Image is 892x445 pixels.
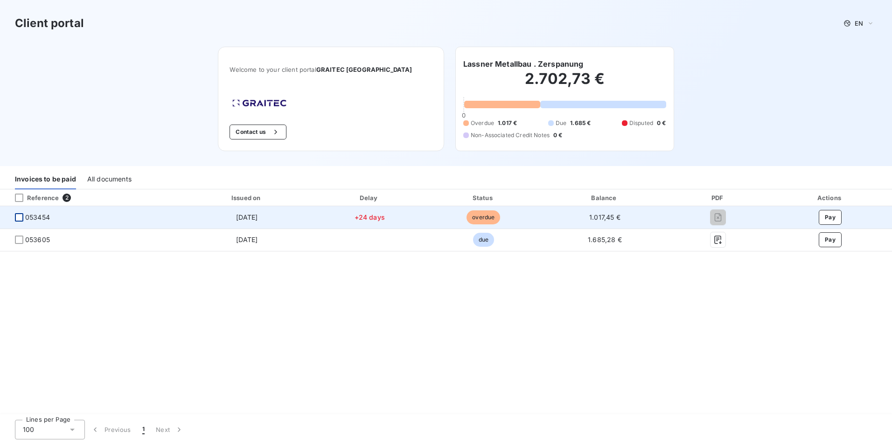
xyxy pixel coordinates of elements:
[236,213,258,221] span: [DATE]
[657,119,666,127] span: 0 €
[230,97,289,110] img: Company logo
[471,131,550,139] span: Non-Associated Credit Notes
[25,213,50,222] span: 053454
[498,119,517,127] span: 1.017 €
[87,170,132,189] div: All documents
[588,236,622,243] span: 1.685,28 €
[556,119,566,127] span: Due
[544,193,666,202] div: Balance
[471,119,494,127] span: Overdue
[589,213,620,221] span: 1.017,45 €
[570,119,591,127] span: 1.685 €
[553,131,562,139] span: 0 €
[15,15,84,32] h3: Client portal
[467,210,500,224] span: overdue
[355,213,385,221] span: +24 days
[462,111,466,119] span: 0
[236,236,258,243] span: [DATE]
[473,233,494,247] span: due
[230,66,432,73] span: Welcome to your client portal
[85,420,137,439] button: Previous
[316,66,412,73] span: GRAITEC [GEOGRAPHIC_DATA]
[316,193,424,202] div: Delay
[23,425,34,434] span: 100
[181,193,312,202] div: Issued on
[819,210,842,225] button: Pay
[855,20,863,27] span: EN
[137,420,150,439] button: 1
[150,420,189,439] button: Next
[25,235,50,244] span: 053605
[463,58,584,70] h6: Lassner Metallbau . Zerspanung
[15,170,76,189] div: Invoices to be paid
[63,194,71,202] span: 2
[142,425,145,434] span: 1
[7,194,59,202] div: Reference
[230,125,286,139] button: Contact us
[770,193,890,202] div: Actions
[629,119,653,127] span: Disputed
[463,70,666,97] h2: 2.702,73 €
[670,193,767,202] div: PDF
[819,232,842,247] button: Pay
[427,193,540,202] div: Status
